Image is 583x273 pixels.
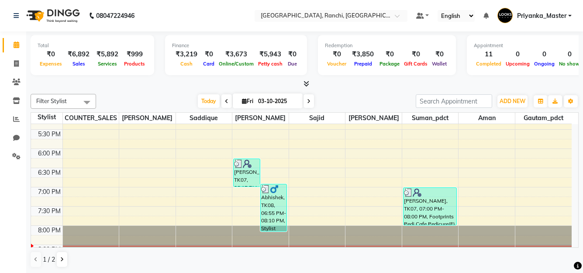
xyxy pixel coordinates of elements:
span: Fri [240,98,255,104]
button: ADD NEW [497,95,528,107]
span: Petty cash [256,61,285,67]
img: Priyanka_Master [497,8,513,23]
div: [PERSON_NAME], TK07, 06:15 PM-07:00 PM, [PERSON_NAME] Styling [234,159,260,187]
span: Package [377,61,402,67]
span: Filter Stylist [36,97,67,104]
input: 2025-10-03 [255,95,299,108]
span: Suman_pdct [402,113,459,124]
div: ₹6,892 [64,49,93,59]
div: ₹5,892 [93,49,122,59]
input: Search Appointment [416,94,492,108]
span: 1 / 2 [43,255,55,264]
div: 0 [532,49,557,59]
div: ₹0 [325,49,348,59]
span: Gift Cards [402,61,430,67]
span: Expenses [38,61,64,67]
div: ₹0 [402,49,430,59]
div: ₹0 [201,49,217,59]
div: Redemption [325,42,449,49]
div: ₹0 [285,49,300,59]
span: Products [122,61,147,67]
span: ADD NEW [500,98,525,104]
span: Aman [459,113,515,124]
div: ₹5,943 [256,49,285,59]
span: Online/Custom [217,61,256,67]
div: Abhishek, TK08, 06:55 PM-08:10 PM, Stylist Cut(M),[PERSON_NAME] Styling [261,184,287,231]
span: Services [96,61,119,67]
div: ₹999 [122,49,147,59]
div: 11 [474,49,504,59]
span: Sajid [289,113,345,124]
div: ₹0 [38,49,64,59]
b: 08047224946 [96,3,135,28]
div: 7:00 PM [36,187,62,197]
span: Gautam_pdct [515,113,572,124]
div: Appointment [474,42,582,49]
div: ₹0 [377,49,402,59]
div: ₹3,219 [172,49,201,59]
div: 6:30 PM [36,168,62,177]
div: 5:30 PM [36,130,62,139]
span: Voucher [325,61,348,67]
div: Stylist [31,113,62,122]
span: Today [198,94,220,108]
span: Prepaid [352,61,374,67]
div: 7:30 PM [36,207,62,216]
span: [PERSON_NAME] [119,113,176,124]
div: ₹3,673 [217,49,256,59]
span: Priyanka_Master [517,11,566,21]
div: 0 [557,49,582,59]
span: Cash [178,61,195,67]
div: Total [38,42,147,49]
div: 6:00 PM [36,149,62,158]
span: Sales [70,61,87,67]
span: Completed [474,61,504,67]
span: [PERSON_NAME] [345,113,402,124]
img: logo [22,3,82,28]
span: Upcoming [504,61,532,67]
span: Saddique [176,113,232,124]
span: COUNTER_SALES [63,113,119,124]
div: 8:30 PM [36,245,62,254]
span: No show [557,61,582,67]
span: Card [201,61,217,67]
div: [PERSON_NAME], TK07, 07:00 PM-08:00 PM, Footprints Pedi Cafe Pedicure(F) [404,188,456,225]
span: [PERSON_NAME] [232,113,289,124]
div: ₹0 [430,49,449,59]
div: Finance [172,42,300,49]
span: Due [286,61,299,67]
span: Ongoing [532,61,557,67]
div: 8:00 PM [36,226,62,235]
div: 0 [504,49,532,59]
div: ₹3,850 [348,49,377,59]
span: Wallet [430,61,449,67]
